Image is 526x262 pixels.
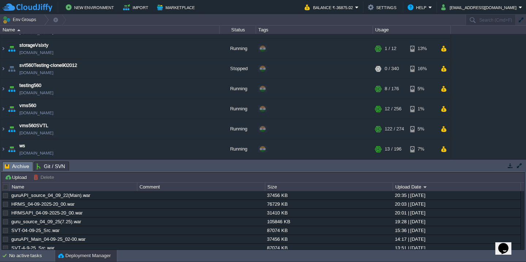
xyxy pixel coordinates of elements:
div: 20:35 | [DATE] [393,191,520,200]
img: AMDAwAAAACH5BAEAAAAALAAAAAABAAEAAAICRAEAOw== [7,39,17,58]
a: SVT-4-9-25_Src.war [11,245,54,251]
div: 13% [410,39,434,58]
button: New Environment [66,3,116,12]
a: svt560Testing-clone902012 [19,62,77,69]
span: Archive [5,162,29,171]
button: Import [123,3,150,12]
div: Stopped [220,59,256,79]
div: Usage [373,26,450,34]
img: AMDAwAAAACH5BAEAAAAALAAAAAABAAEAAAICRAEAOw== [17,29,20,31]
div: 5% [410,79,434,99]
div: Comment [138,183,265,191]
button: Balance ₹-36875.02 [305,3,355,12]
div: Upload Date [393,183,521,191]
div: Tags [256,26,373,34]
img: AMDAwAAAACH5BAEAAAAALAAAAAABAAEAAAICRAEAOw== [7,139,17,159]
button: [EMAIL_ADDRESS][DOMAIN_NAME] [441,3,519,12]
a: guru_source_04_09_25(7.25).war [11,219,81,224]
div: 122 / 274 [385,119,404,139]
div: 7% [410,139,434,159]
div: Running [220,39,256,58]
div: 5% [410,119,434,139]
div: Running [220,99,256,119]
span: Git / SVN [37,162,65,171]
div: 0 / 340 [385,59,399,79]
button: Upload [5,174,29,181]
button: Deployment Manager [58,252,111,259]
a: SVT-04-09-25_Src.war [11,228,60,233]
div: 87074 KB [265,226,392,235]
div: 20:03 | [DATE] [393,200,520,208]
a: ws [19,142,25,149]
div: 1 / 12 [385,39,396,58]
button: Env Groups [3,15,39,25]
button: Marketplace [157,3,197,12]
div: 12 / 256 [385,99,401,119]
span: [DOMAIN_NAME] [19,49,53,56]
div: Running [220,79,256,99]
div: 87074 KB [265,244,392,252]
div: 76729 KB [265,200,392,208]
img: AMDAwAAAACH5BAEAAAAALAAAAAABAAEAAAICRAEAOw== [7,79,17,99]
a: guruAPI_source_04_09_22(Main).war [11,193,90,198]
img: AMDAwAAAACH5BAEAAAAALAAAAAABAAEAAAICRAEAOw== [0,139,6,159]
div: 19:28 | [DATE] [393,217,520,226]
img: AMDAwAAAACH5BAEAAAAALAAAAAABAAEAAAICRAEAOw== [0,59,6,79]
button: Help [408,3,428,12]
div: 16% [410,59,434,79]
img: AMDAwAAAACH5BAEAAAAALAAAAAABAAEAAAICRAEAOw== [0,119,6,139]
div: Size [266,183,393,191]
a: [DOMAIN_NAME] [19,129,53,137]
img: CloudJiffy [3,3,52,12]
img: AMDAwAAAACH5BAEAAAAALAAAAAABAAEAAAICRAEAOw== [7,119,17,139]
button: Settings [368,3,399,12]
div: Running [220,119,256,139]
div: 105846 KB [265,217,392,226]
a: [DOMAIN_NAME] [19,109,53,117]
div: Running [220,139,256,159]
div: 13:51 | [DATE] [393,244,520,252]
div: 13 / 196 [385,139,401,159]
div: 1% [410,99,434,119]
a: vms560 [19,102,36,109]
div: 14:17 | [DATE] [393,235,520,243]
div: Status [220,26,256,34]
a: storageVsixty [19,42,49,49]
img: AMDAwAAAACH5BAEAAAAALAAAAAABAAEAAAICRAEAOw== [7,99,17,119]
div: Name [10,183,137,191]
button: Delete [33,174,56,181]
a: [DOMAIN_NAME] [19,89,53,96]
div: No active tasks [9,250,55,262]
a: guruAPI_Main_04-09-25_02-00.war [11,236,85,242]
div: Name [1,26,219,34]
div: 8 / 176 [385,79,399,99]
a: HRMSAPI_04-09-2025-20_00.war [11,210,83,216]
div: 31410 KB [265,209,392,217]
div: 37456 KB [265,235,392,243]
img: AMDAwAAAACH5BAEAAAAALAAAAAABAAEAAAICRAEAOw== [7,59,17,79]
div: 15:36 | [DATE] [393,226,520,235]
div: 37456 KB [265,191,392,200]
div: 20:01 | [DATE] [393,209,520,217]
a: testing560 [19,82,41,89]
img: AMDAwAAAACH5BAEAAAAALAAAAAABAAEAAAICRAEAOw== [0,79,6,99]
a: [DOMAIN_NAME] [19,149,53,157]
a: HRMS_04-09-2025-20_00.war [11,201,75,207]
a: vms560SVTL [19,122,48,129]
img: AMDAwAAAACH5BAEAAAAALAAAAAABAAEAAAICRAEAOw== [0,39,6,58]
img: AMDAwAAAACH5BAEAAAAALAAAAAABAAEAAAICRAEAOw== [0,99,6,119]
a: [DOMAIN_NAME] [19,69,53,76]
iframe: chat widget [495,233,519,255]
